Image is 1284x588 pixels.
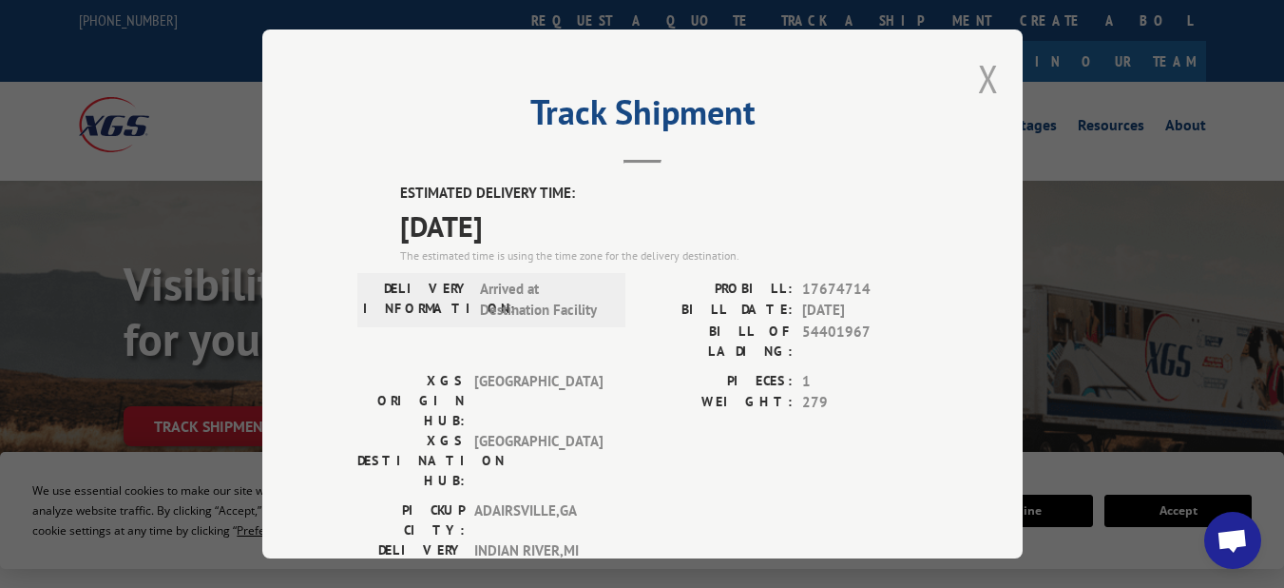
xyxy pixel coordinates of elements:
[802,300,928,322] span: [DATE]
[802,392,928,414] span: 279
[802,278,928,300] span: 17674714
[357,500,465,539] label: PICKUP CITY:
[642,370,793,392] label: PIECES:
[642,278,793,300] label: PROBILL:
[802,321,928,361] span: 54401967
[474,370,603,430] span: [GEOGRAPHIC_DATA]
[400,183,928,205] label: ESTIMATED DELIVERY TIME:
[480,278,608,321] span: Arrived at Destination Facility
[400,246,928,264] div: The estimated time is using the time zone for the delivery destination.
[400,204,928,246] span: [DATE]
[357,370,465,430] label: XGS ORIGIN HUB:
[363,278,470,321] label: DELIVERY INFORMATION:
[474,430,603,490] span: [GEOGRAPHIC_DATA]
[357,99,928,135] h2: Track Shipment
[802,370,928,392] span: 1
[642,300,793,322] label: BILL DATE:
[642,392,793,414] label: WEIGHT:
[474,500,603,539] span: ADAIRSVILLE , GA
[357,539,465,579] label: DELIVERY CITY:
[978,53,999,104] button: Close modal
[642,321,793,361] label: BILL OF LADING:
[474,539,603,579] span: INDIAN RIVER , MI
[357,430,465,490] label: XGS DESTINATION HUB:
[1204,512,1261,569] div: Open chat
